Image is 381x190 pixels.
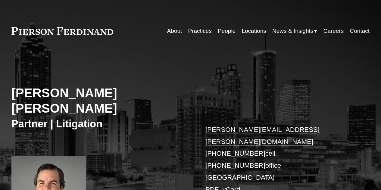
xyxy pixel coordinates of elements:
a: folder dropdown [272,25,317,37]
a: [PERSON_NAME][EMAIL_ADDRESS][PERSON_NAME][DOMAIN_NAME] [205,126,320,145]
span: News & Insights [272,26,313,36]
a: Practices [188,25,212,37]
h3: Partner | Litigation [11,117,191,130]
a: Careers [323,25,344,37]
a: [PHONE_NUMBER] [205,162,265,169]
a: About [167,25,182,37]
a: Contact [350,25,370,37]
h2: [PERSON_NAME] [PERSON_NAME] [11,86,191,116]
a: [PHONE_NUMBER] [205,150,265,157]
a: Locations [242,25,266,37]
a: People [218,25,236,37]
